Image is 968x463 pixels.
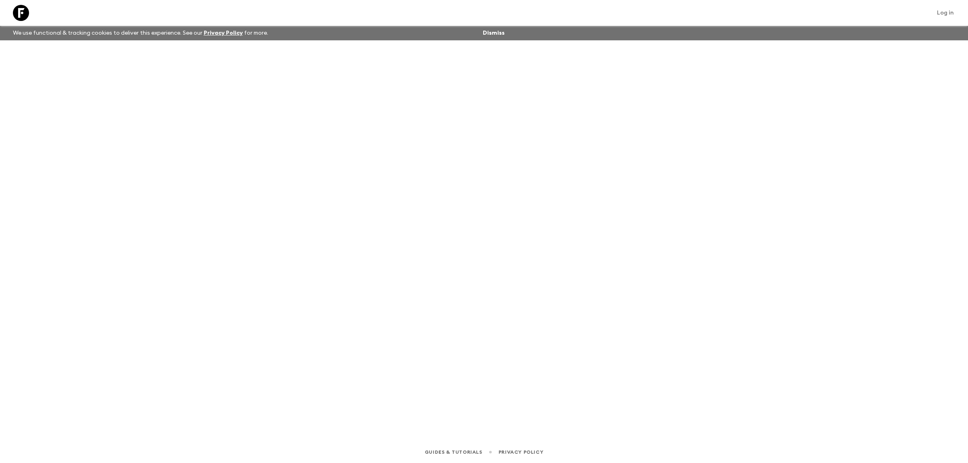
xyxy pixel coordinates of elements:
[204,30,243,36] a: Privacy Policy
[10,26,271,40] p: We use functional & tracking cookies to deliver this experience. See our for more.
[425,448,482,457] a: Guides & Tutorials
[499,448,543,457] a: Privacy Policy
[933,7,958,19] a: Log in
[481,27,507,39] button: Dismiss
